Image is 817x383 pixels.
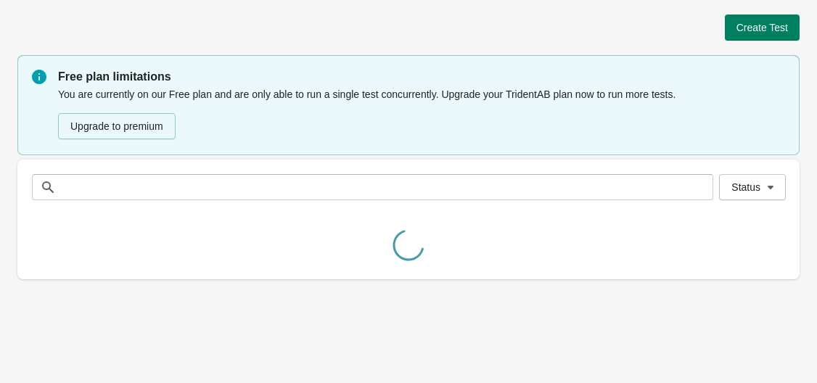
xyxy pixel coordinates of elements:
span: Status [731,181,760,193]
button: Status [719,174,786,200]
button: Create Test [725,15,800,41]
p: Free plan limitations [58,68,785,86]
button: Upgrade to premium [58,113,176,139]
span: Create Test [736,22,788,33]
div: You are currently on our Free plan and are only able to run a single test concurrently. Upgrade y... [58,86,785,141]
